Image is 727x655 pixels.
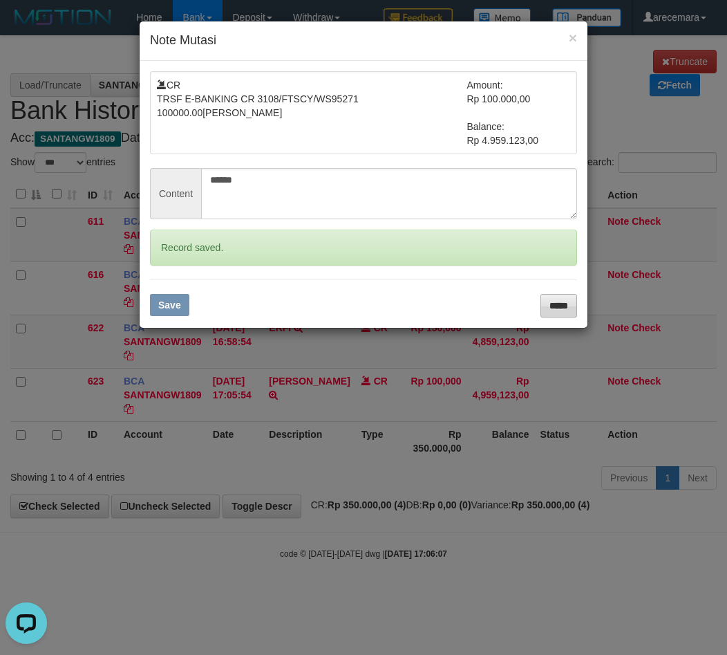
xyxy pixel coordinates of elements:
[569,30,577,45] button: ×
[467,78,571,147] td: Amount: Rp 100.000,00 Balance: Rp 4.959.123,00
[6,6,47,47] button: Open LiveChat chat widget
[157,78,467,147] td: CR TRSF E-BANKING CR 3108/FTSCY/WS95271 100000.00[PERSON_NAME]
[158,299,181,311] span: Save
[150,294,189,316] button: Save
[150,32,577,50] h4: Note Mutasi
[150,230,577,266] div: Record saved.
[150,168,201,219] span: Content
